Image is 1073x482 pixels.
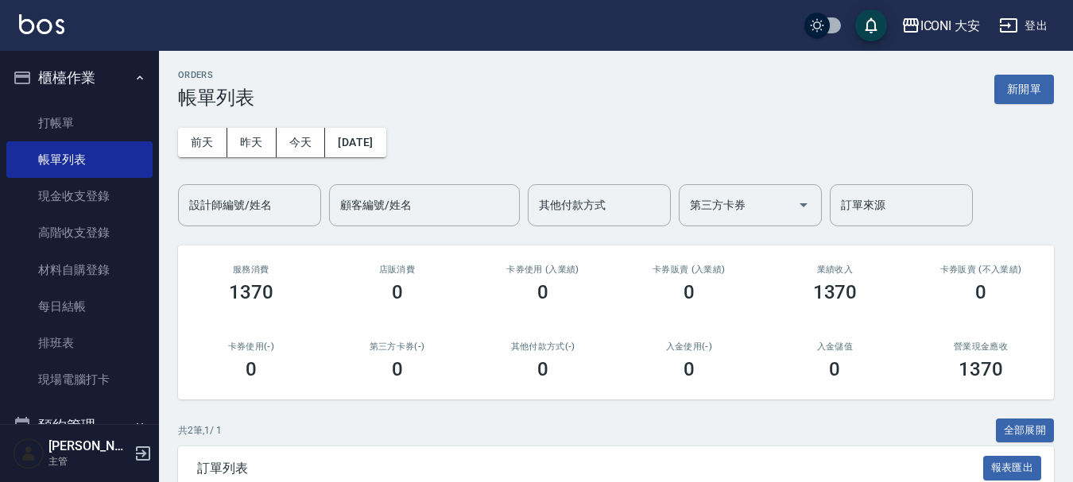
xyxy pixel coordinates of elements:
a: 報表匯出 [983,460,1042,475]
h2: 店販消費 [343,264,451,275]
p: 共 2 筆, 1 / 1 [178,423,222,438]
a: 帳單列表 [6,141,153,178]
button: 櫃檯作業 [6,57,153,98]
button: 預約管理 [6,405,153,446]
h2: 入金儲值 [781,341,889,352]
span: 訂單列表 [197,461,983,476]
h3: 0 [684,358,695,380]
h3: 0 [829,358,840,380]
h3: 服務消費 [197,264,305,275]
h3: 0 [392,358,403,380]
a: 材料自購登錄 [6,252,153,288]
h3: 1370 [959,358,1003,380]
h3: 1370 [813,281,858,303]
button: 前天 [178,128,227,157]
h3: 帳單列表 [178,87,254,109]
h2: 業績收入 [781,264,889,275]
a: 新開單 [994,81,1054,96]
a: 排班表 [6,325,153,361]
h2: 卡券使用 (入業績) [489,264,597,275]
h2: 第三方卡券(-) [343,341,451,352]
button: 登出 [993,11,1054,40]
h2: ORDERS [178,70,254,80]
h2: 卡券使用(-) [197,341,305,352]
h3: 0 [684,281,695,303]
h2: 營業現金應收 [927,341,1035,352]
a: 打帳單 [6,105,153,141]
h3: 0 [537,358,548,380]
p: 主管 [48,454,130,469]
a: 高階收支登錄 [6,214,153,251]
button: save [855,10,887,41]
h3: 0 [537,281,548,303]
button: 新開單 [994,75,1054,104]
a: 現金收支登錄 [6,178,153,214]
h5: [PERSON_NAME] [48,438,130,454]
button: 報表匯出 [983,456,1042,480]
h3: 0 [975,281,986,303]
a: 現場電腦打卡 [6,361,153,398]
button: ICONI 大安 [895,10,987,42]
h2: 入金使用(-) [635,341,743,352]
h2: 卡券販賣 (入業績) [635,264,743,275]
h2: 其他付款方式(-) [489,341,597,352]
button: 昨天 [227,128,277,157]
img: Person [13,438,45,469]
h3: 1370 [229,281,273,303]
a: 每日結帳 [6,288,153,325]
button: Open [791,192,816,218]
button: 全部展開 [996,418,1055,443]
button: 今天 [277,128,326,157]
h3: 0 [392,281,403,303]
button: [DATE] [325,128,385,157]
img: Logo [19,14,64,34]
div: ICONI 大安 [920,16,981,36]
h2: 卡券販賣 (不入業績) [927,264,1035,275]
h3: 0 [246,358,257,380]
